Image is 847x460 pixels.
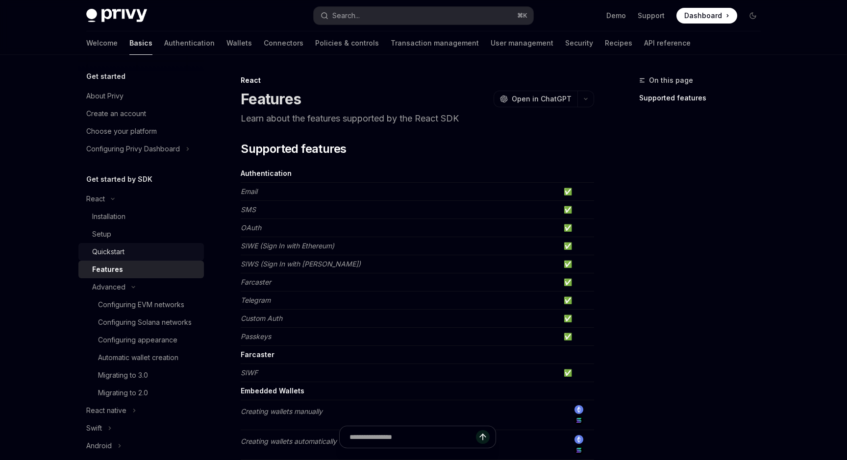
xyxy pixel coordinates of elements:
[241,169,292,177] strong: Authentication
[560,364,594,382] td: ✅
[86,405,126,416] div: React native
[494,91,577,107] button: Open in ChatGPT
[241,350,274,359] strong: Farcaster
[78,140,204,158] button: Toggle Configuring Privy Dashboard section
[241,368,258,377] em: SIWF
[78,384,204,402] a: Migrating to 2.0
[241,187,257,195] em: Email
[241,296,271,304] em: Telegram
[78,190,204,208] button: Toggle React section
[92,264,123,275] div: Features
[638,11,665,21] a: Support
[241,278,271,286] em: Farcaster
[241,407,323,415] em: Creating wallets manually
[98,334,177,346] div: Configuring appearance
[560,328,594,346] td: ✅
[565,31,593,55] a: Security
[86,71,125,82] h5: Get started
[78,122,204,140] a: Choose your platform
[129,31,152,55] a: Basics
[560,183,594,201] td: ✅
[649,74,693,86] span: On this page
[512,94,572,104] span: Open in ChatGPT
[574,416,583,425] img: solana.png
[241,242,334,250] em: SIWE (Sign In with Ethereum)
[98,299,184,311] div: Configuring EVM networks
[241,260,361,268] em: SIWS (Sign In with [PERSON_NAME])
[560,255,594,273] td: ✅
[78,278,204,296] button: Toggle Advanced section
[86,173,152,185] h5: Get started by SDK
[92,228,111,240] div: Setup
[241,332,271,340] em: Passkeys
[92,211,125,222] div: Installation
[92,246,125,258] div: Quickstart
[314,7,533,24] button: Open search
[78,261,204,278] a: Features
[332,10,360,22] div: Search...
[391,31,479,55] a: Transaction management
[78,243,204,261] a: Quickstart
[560,310,594,328] td: ✅
[560,291,594,310] td: ✅
[560,237,594,255] td: ✅
[98,352,178,363] div: Automatic wallet creation
[241,223,261,232] em: OAuth
[78,225,204,243] a: Setup
[241,112,594,125] p: Learn about the features supported by the React SDK
[78,331,204,349] a: Configuring appearance
[98,387,148,399] div: Migrating to 2.0
[78,437,204,455] button: Toggle Android section
[560,201,594,219] td: ✅
[78,105,204,122] a: Create an account
[86,90,124,102] div: About Privy
[98,316,192,328] div: Configuring Solana networks
[264,31,303,55] a: Connectors
[86,440,112,452] div: Android
[605,31,632,55] a: Recipes
[78,402,204,419] button: Toggle React native section
[241,90,301,108] h1: Features
[745,8,761,24] button: Toggle dark mode
[86,31,118,55] a: Welcome
[517,12,527,20] span: ⌘ K
[86,125,157,137] div: Choose your platform
[86,9,147,23] img: dark logo
[241,314,282,322] em: Custom Auth
[676,8,737,24] a: Dashboard
[86,422,102,434] div: Swift
[560,273,594,291] td: ✅
[78,366,204,384] a: Migrating to 3.0
[86,143,180,155] div: Configuring Privy Dashboard
[684,11,722,21] span: Dashboard
[78,314,204,331] a: Configuring Solana networks
[560,219,594,237] td: ✅
[98,369,148,381] div: Migrating to 3.0
[226,31,252,55] a: Wallets
[639,90,769,106] a: Supported features
[349,426,476,448] input: Ask a question...
[78,208,204,225] a: Installation
[241,387,304,395] strong: Embedded Wallets
[491,31,553,55] a: User management
[78,87,204,105] a: About Privy
[78,419,204,437] button: Toggle Swift section
[476,430,490,444] button: Send message
[241,141,346,157] span: Supported features
[315,31,379,55] a: Policies & controls
[78,349,204,366] a: Automatic wallet creation
[606,11,626,21] a: Demo
[574,405,583,414] img: ethereum.png
[92,281,125,293] div: Advanced
[164,31,215,55] a: Authentication
[241,75,594,85] div: React
[86,193,105,205] div: React
[78,296,204,314] a: Configuring EVM networks
[644,31,691,55] a: API reference
[86,108,146,120] div: Create an account
[241,205,256,214] em: SMS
